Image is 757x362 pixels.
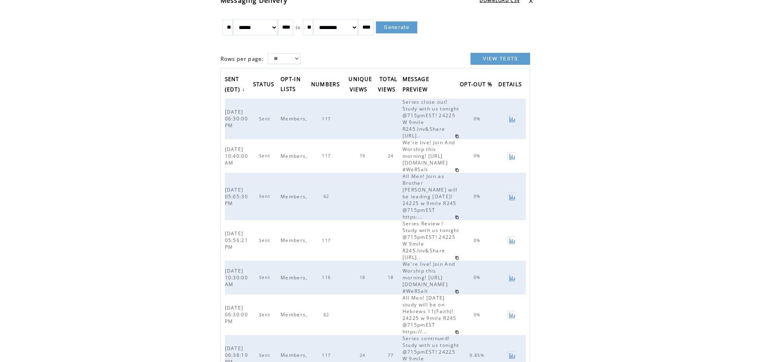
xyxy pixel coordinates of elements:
a: NUMBERS [311,79,344,92]
span: Sent [259,275,272,280]
span: OPT-OUT % [460,79,494,92]
span: We're live! Join And Worship this morning! [URL][DOMAIN_NAME] #WeRSalt [403,139,455,173]
span: 62 [323,312,331,317]
span: Members, [281,237,310,244]
a: MESSAGE PREVIEW [403,73,432,97]
span: 0% [474,275,483,280]
span: Sent [259,116,272,122]
span: 18 [360,275,368,280]
span: Sent [259,312,272,317]
span: Members, [281,153,310,159]
span: 0% [474,116,483,122]
span: 0% [474,312,483,317]
span: 62 [323,194,331,199]
a: Generate [376,21,417,33]
a: OPT-OUT % [460,79,496,92]
span: Members, [281,193,310,200]
span: SENT (EDT) [225,74,242,97]
span: TOTAL VIEWS [378,74,398,97]
span: [DATE] 10:40:00 AM [225,146,248,166]
span: Members, [281,115,310,122]
span: DETAILS [498,79,524,92]
span: 117 [322,153,333,159]
span: 117 [322,352,333,358]
span: 117 [322,238,333,243]
span: We're live! Join And Worship this morning! [URL][DOMAIN_NAME] #WeRSalt [403,261,455,294]
span: 116 [322,275,333,280]
span: Sent [259,194,272,199]
span: Sent [259,153,272,159]
span: MESSAGE PREVIEW [403,74,430,97]
span: Members, [281,352,310,358]
span: 77 [388,352,396,358]
span: Members, [281,311,310,318]
span: Series close out! Study with us tonight @715pmEST! 24225 W 9mile R245.Inv&Share [URL].. [403,99,459,139]
span: Sent [259,238,272,243]
a: TOTAL VIEWS [378,73,400,97]
span: [DATE] 05:05:30 PM [225,186,248,207]
span: 0% [474,194,483,199]
span: 117 [322,116,333,122]
span: [DATE] 05:56:21 PM [225,230,248,250]
span: to [296,25,301,30]
span: All Men! Join as Brother [PERSON_NAME] will be leading [DATE]! 24225 w 9mile R245 @715pmEST https... [403,173,458,220]
span: 18 [388,275,396,280]
a: STATUS [253,79,279,92]
span: All Men! [DATE] study will be on Hebrews 11(Faith)! 24225 w 9mile R245 @715pmEST https://... [403,294,457,335]
a: SENT (EDT)↓ [225,73,248,97]
span: OPT-IN LISTS [281,74,301,97]
span: 19 [360,153,368,159]
span: Rows per page: [221,55,264,62]
span: UNIQUE VIEWS [348,74,372,97]
a: UNIQUE VIEWS [348,73,372,97]
span: 24 [388,153,396,159]
span: 24 [360,352,368,358]
span: Members, [281,274,310,281]
span: [DATE] 06:30:00 PM [225,108,248,129]
span: 0% [474,238,483,243]
span: STATUS [253,79,277,92]
span: Sent [259,352,272,358]
span: Series Review ! Study with us tonight @715pmEST! 24225 W 9mile R245.Inv&Share [URL].. [403,220,459,261]
span: NUMBERS [311,79,342,92]
span: 0% [474,153,483,159]
span: [DATE] 06:30:00 PM [225,304,248,325]
span: [DATE] 10:30:00 AM [225,267,248,288]
span: 0.85% [470,352,486,358]
a: VIEW TESTS [470,53,530,65]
